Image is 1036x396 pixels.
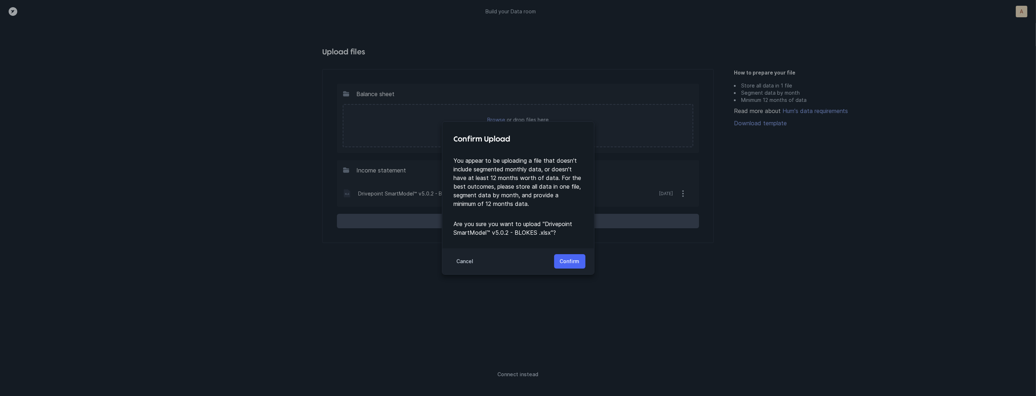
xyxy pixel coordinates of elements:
[560,257,580,266] p: Confirm
[554,254,585,269] button: Confirm
[454,133,583,145] h4: Confirm Upload
[457,257,474,266] p: Cancel
[454,156,583,208] p: You appear to be uploading a file that doesn't include segmented monthly data, or doesn't have at...
[454,220,583,237] p: Are you sure you want to upload " Drivepoint SmartModel™ v5.0.2 - BLOKES .xlsx "?
[451,254,479,269] button: Cancel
